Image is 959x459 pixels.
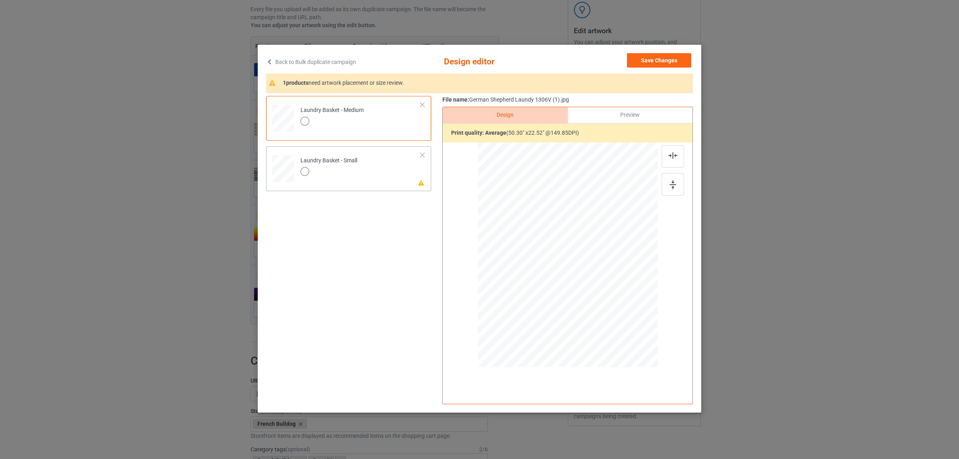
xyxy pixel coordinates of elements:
[266,96,431,141] div: Laundry Basket - Medium
[670,180,676,189] img: svg+xml;base64,PD94bWwgdmVyc2lvbj0iMS4wIiBlbmNvZGluZz0iVVRGLTgiPz4KPHN2ZyB3aWR0aD0iMTZweCIgaGVpZ2...
[283,80,308,86] span: 1 products
[443,107,567,123] div: Design
[568,107,692,123] div: Preview
[266,53,356,71] a: Back to Bulk duplicate campaign
[627,53,691,68] button: Save Changes
[300,106,364,125] div: Laundry Basket - Medium
[444,53,539,71] span: Design editor
[485,130,506,136] span: average
[269,80,280,86] img: warning
[442,96,469,103] span: File name:
[451,130,506,136] b: Print quality:
[300,157,357,176] div: Laundry Basket - Small
[469,96,569,103] span: German Shepherd Laundy 1306V (1).jpg
[669,152,677,159] img: svg+xml;base64,PD94bWwgdmVyc2lvbj0iMS4wIiBlbmNvZGluZz0iVVRGLTgiPz4KPHN2ZyB3aWR0aD0iMjJweCIgaGVpZ2...
[308,80,404,86] span: need artwork placement or size review.
[506,130,579,136] span: ( 50.30 " x 22.52 " @ 149.85 DPI)
[266,146,431,191] div: Laundry Basket - Small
